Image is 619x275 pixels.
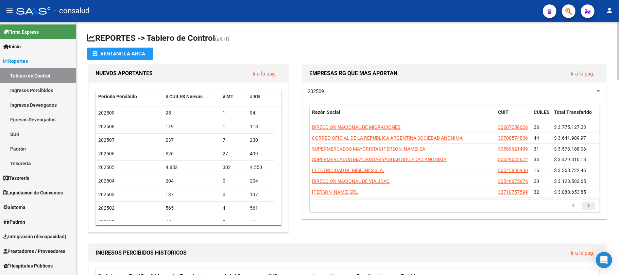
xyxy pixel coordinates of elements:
[312,124,401,130] span: DIRECCION NACIONAL DE MIGRACIONES
[308,88,324,94] span: 202509
[554,168,586,173] span: $ 3.368.722,46
[552,105,599,127] datatable-header-cell: Total Transferido
[220,89,247,104] datatable-header-cell: # MT
[98,110,115,116] span: 202509
[498,124,528,130] span: 30687256626
[166,204,217,212] div: 565
[3,43,21,50] span: Inicio
[96,89,163,104] datatable-header-cell: Período Percibido
[554,109,592,115] span: Total Transferido
[312,168,384,173] span: ELECTRICIDAD DE MISIONES S. A.
[498,146,528,152] span: 30589621499
[3,57,28,65] span: Reportes
[223,94,234,99] span: # MT
[166,191,217,199] div: 137
[223,164,244,171] div: 302
[534,109,550,115] span: CUILES
[98,151,115,156] span: 202506
[605,6,614,15] mat-icon: person
[5,6,14,15] mat-icon: menu
[223,150,244,158] div: 27
[534,168,539,173] span: 16
[312,178,390,184] span: DIRECCION NACIONAL DE VIALIDAD
[250,191,272,199] div: 137
[166,94,203,99] span: # CUILES Nuevos
[166,150,217,158] div: 526
[223,177,244,185] div: 0
[166,123,217,131] div: 119
[312,109,341,115] span: Razón Social
[96,250,187,256] span: INGRESOS PERCIBIDOS HISTORICOS
[166,218,217,226] div: 77
[250,150,272,158] div: 499
[98,192,115,197] span: 202503
[247,89,274,104] datatable-header-cell: # RG
[3,262,53,270] span: Hospitales Públicos
[312,189,358,195] span: [PERSON_NAME] SRL
[554,189,586,195] span: $ 3.080.653,85
[571,250,594,256] a: Ir a la pág.
[223,123,244,131] div: 1
[498,135,528,141] span: 30708574836
[534,178,539,184] span: 20
[534,124,539,130] span: 26
[309,70,397,76] span: EMPRESAS RG QUE MAS APORTAN
[247,67,281,80] button: Ir a la pág.
[565,67,600,80] button: Ir a la pág.
[312,146,426,152] span: SUPERMERCADOS MAYORISTAS [PERSON_NAME] SA
[98,165,115,170] span: 202505
[166,164,217,171] div: 4.852
[534,135,539,141] span: 44
[3,28,39,36] span: Firma Express
[498,189,528,195] span: 33710757599
[223,218,244,226] div: 0
[166,136,217,144] div: 237
[3,247,65,255] span: Prestadores / Proveedores
[554,178,586,184] span: $ 3.128.582,65
[531,105,552,127] datatable-header-cell: CUILES
[87,33,608,45] h1: REPORTES -> Tablero de Control
[223,204,244,212] div: 4
[250,218,272,226] div: 77
[498,168,528,173] span: 30545836900
[250,164,272,171] div: 4.550
[534,146,539,152] span: 31
[571,71,594,77] a: Ir a la pág.
[250,136,272,144] div: 230
[312,157,447,162] span: SUPERMERCADOS MAYORISTAS YAGUAR SOCIEDAD ANONIMA
[98,219,115,224] span: 202501
[3,189,63,196] span: Liquidación de Convenios
[565,246,600,259] button: Ir a la pág.
[3,204,25,211] span: Sistema
[250,177,272,185] div: 204
[98,205,115,211] span: 202502
[498,109,509,115] span: CUIT
[3,218,25,226] span: Padrón
[250,94,260,99] span: # RG
[554,124,586,130] span: $ 3.775.127,23
[54,3,89,18] span: - consalud
[166,109,217,117] div: 95
[98,94,137,99] span: Período Percibido
[166,177,217,185] div: 204
[534,189,539,195] span: 32
[498,157,528,162] span: 30629642672
[98,124,115,129] span: 202508
[96,70,153,76] span: NUEVOS APORTANTES
[567,202,580,210] a: go to previous page
[92,48,148,60] div: Ventanilla ARCA
[554,135,586,141] span: $ 3.641.989,97
[310,105,496,127] datatable-header-cell: Razón Social
[596,252,612,268] div: Open Intercom Messenger
[3,233,66,240] span: Integración (discapacidad)
[250,123,272,131] div: 118
[3,174,30,182] span: Tesorería
[582,202,595,210] a: go to next page
[250,109,272,117] div: 94
[87,48,153,60] button: Ventanilla ARCA
[98,137,115,143] span: 202507
[498,178,528,184] span: 30546675676
[223,191,244,199] div: 0
[496,105,531,127] datatable-header-cell: CUIT
[98,178,115,184] span: 202504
